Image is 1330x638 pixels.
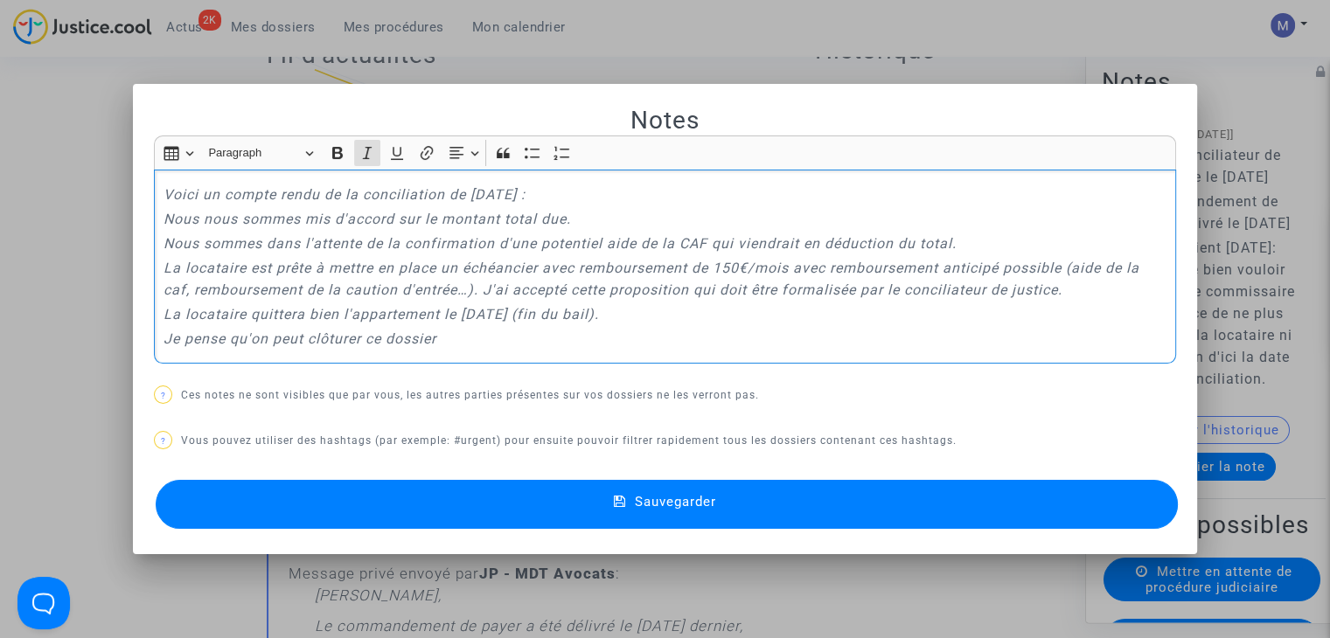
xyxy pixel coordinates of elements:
span: ? [161,391,166,400]
i: Voici un compte rendu de la conciliation de [DATE] : [164,186,526,203]
iframe: Help Scout Beacon - Open [17,577,70,629]
p: Vous pouvez utiliser des hashtags (par exemple: #urgent) pour ensuite pouvoir filtrer rapidement ... [154,430,1176,452]
div: Editor toolbar [154,135,1176,170]
i: La locataire est prête à mettre en place un échéancier avec remboursement de 150€/mois avec rembo... [164,260,1139,298]
h2: Notes [154,105,1176,135]
button: Paragraph [201,140,322,167]
i: Nous nous sommes mis d'accord sur le montant total due. [164,211,571,227]
i: Nous sommes dans l'attente de la confirmation d'une potentiel aide de la CAF qui viendrait en déd... [164,235,957,252]
div: Rich Text Editor, main [154,170,1176,364]
i: La locataire quittera bien l'appartement le [DATE] (fin du bail). [164,306,599,322]
button: Sauvegarder [156,480,1178,529]
span: ? [161,436,166,446]
i: Je pense qu'on peut clôturer ce dossier [164,330,436,347]
p: Ces notes ne sont visibles que par vous, les autres parties présentes sur vos dossiers ne les ver... [154,385,1176,406]
span: Sauvegarder [635,494,716,510]
span: Paragraph [208,142,299,163]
